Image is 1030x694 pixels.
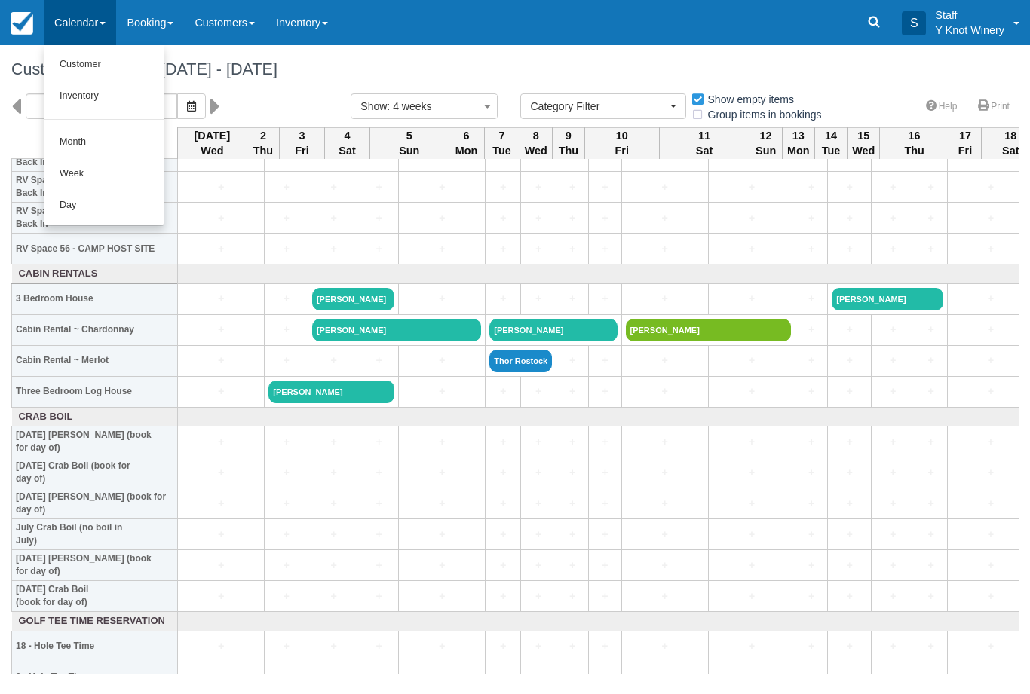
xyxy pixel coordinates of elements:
[44,190,164,222] a: Day
[44,127,164,158] a: Month
[44,49,164,81] a: Customer
[44,158,164,190] a: Week
[44,45,164,226] ul: Calendar
[44,81,164,112] a: Inventory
